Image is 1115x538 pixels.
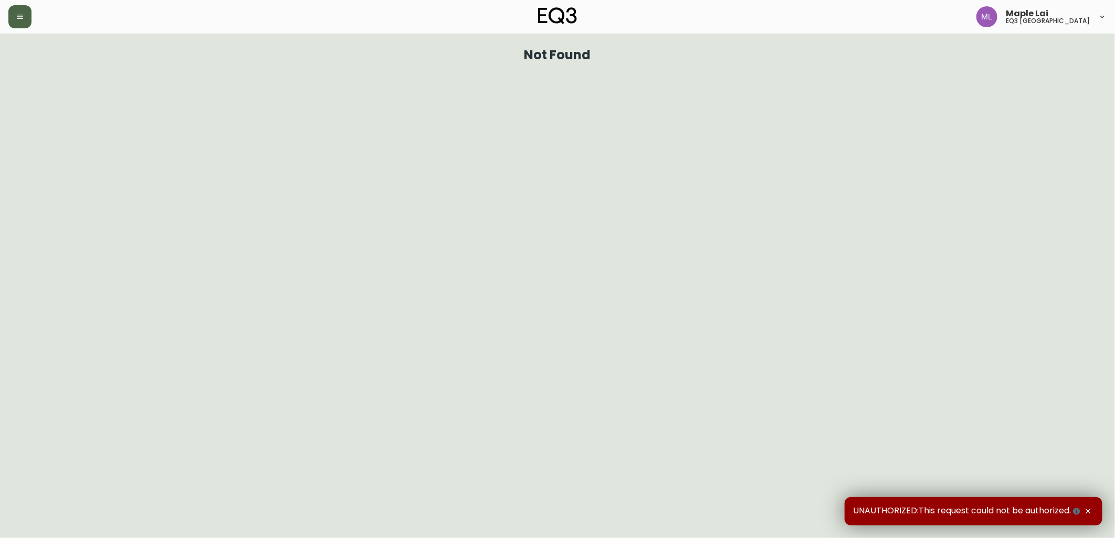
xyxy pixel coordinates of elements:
h5: eq3 [GEOGRAPHIC_DATA] [1006,18,1090,24]
span: Maple Lai [1006,9,1048,18]
img: logo [538,7,577,24]
span: UNAUTHORIZED:This request could not be authorized. [853,505,1082,517]
h1: Not Found [524,50,591,60]
img: 61e28cffcf8cc9f4e300d877dd684943 [976,6,997,27]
